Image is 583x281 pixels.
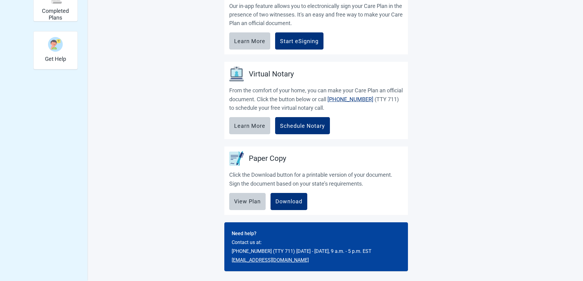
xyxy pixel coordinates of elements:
div: Start eSigning [280,38,319,44]
button: Start eSigning [275,32,323,50]
h2: Completed Plans [36,8,75,21]
div: Get Help [33,31,78,69]
h3: Virtual Notary [249,68,294,80]
p: From the comfort of your home, you can make your Care Plan an official document. Click the button... [229,86,403,112]
img: person-question-x68TBcxA.svg [48,37,63,52]
p: Click the Download button for a printable version of your document. Sign the document based on yo... [229,171,403,188]
div: Learn More [234,38,265,44]
div: Learn More [234,123,265,129]
p: [PHONE_NUMBER] (TTY 711) [DATE] - [DATE], 9 a.m. - 5 p.m. EST [232,247,401,255]
button: Learn More [229,32,270,50]
button: Schedule Notary [275,117,330,134]
button: Learn More [229,117,270,134]
div: View Plan [234,198,261,205]
p: Our in-app feature allows you to electronically sign your Care Plan in the presence of two witnes... [229,2,403,28]
div: Schedule Notary [280,123,325,129]
h2: Get Help [45,56,66,62]
div: Download [275,198,302,205]
h2: Paper Copy [249,153,286,165]
p: Contact us at: [232,238,401,246]
button: View Plan [229,193,266,210]
a: [PHONE_NUMBER] [327,96,373,102]
button: Download [271,193,307,210]
h2: Need help? [232,230,401,237]
a: [EMAIL_ADDRESS][DOMAIN_NAME] [232,257,309,263]
img: Virtual Notary [229,67,244,81]
img: Paper Copy [229,151,244,166]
